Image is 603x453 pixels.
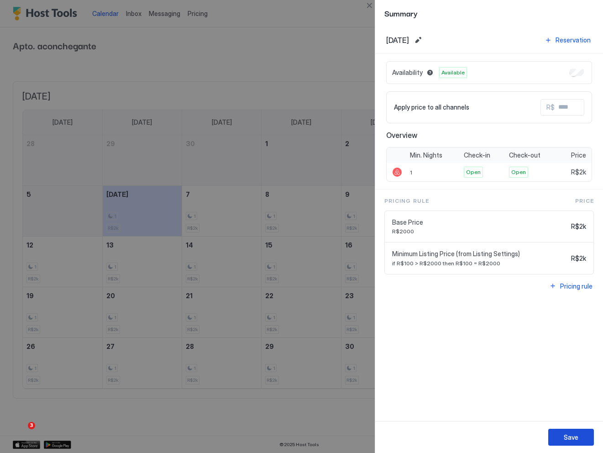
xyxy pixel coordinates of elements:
[9,422,31,444] iframe: Intercom live chat
[384,7,594,19] span: Summary
[511,168,526,176] span: Open
[509,151,540,159] span: Check-out
[392,228,567,235] span: R$2000
[410,151,442,159] span: Min. Nights
[571,222,586,231] span: R$2k
[543,34,592,46] button: Reservation
[425,67,435,78] button: Blocked dates override all pricing rules and remain unavailable until manually unblocked
[466,168,481,176] span: Open
[441,68,465,77] span: Available
[392,260,567,267] span: if R$100 > R$2000 then R$100 = R$2000
[546,103,555,111] span: R$
[392,68,423,77] span: Availability
[410,169,412,176] span: 1
[564,432,578,442] div: Save
[386,36,409,45] span: [DATE]
[548,280,594,292] button: Pricing rule
[560,281,593,291] div: Pricing rule
[413,35,424,46] button: Edit date range
[556,35,591,45] div: Reservation
[571,168,586,176] span: R$2k
[28,422,35,429] span: 3
[386,131,592,140] span: Overview
[571,254,586,263] span: R$2k
[394,103,469,111] span: Apply price to all channels
[464,151,490,159] span: Check-in
[392,250,567,258] span: Minimum Listing Price (from Listing Settings)
[571,151,586,159] span: Price
[392,218,567,226] span: Base Price
[575,197,594,205] span: Price
[548,429,594,446] button: Save
[384,197,429,205] span: Pricing Rule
